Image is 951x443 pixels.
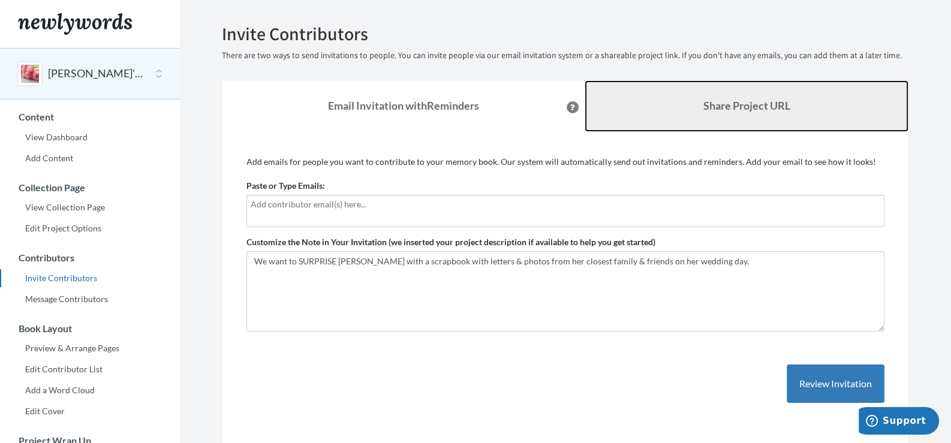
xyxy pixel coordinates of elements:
img: Newlywords logo [18,13,132,35]
textarea: We want to SURPRISE [PERSON_NAME] with a scrapbook with letters & photos from her closest family ... [246,251,884,332]
h2: Invite Contributors [222,24,909,44]
b: Share Project URL [703,99,790,112]
p: Add emails for people you want to contribute to your memory book. Our system will automatically s... [246,156,884,168]
label: Customize the Note in Your Invitation (we inserted your project description if available to help ... [246,236,655,248]
p: There are two ways to send invitations to people. You can invite people via our email invitation ... [222,50,909,62]
strong: Email Invitation with Reminders [328,99,479,112]
h3: Content [1,111,180,122]
input: Add contributor email(s) here... [251,198,880,211]
button: Review Invitation [787,364,884,403]
h3: Book Layout [1,323,180,334]
label: Paste or Type Emails: [246,180,325,192]
h3: Collection Page [1,182,180,193]
iframe: Opens a widget where you can chat to one of our agents [859,407,939,437]
button: [PERSON_NAME]'s Wedding Day Scrapbook [48,66,145,82]
h3: Contributors [1,252,180,263]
